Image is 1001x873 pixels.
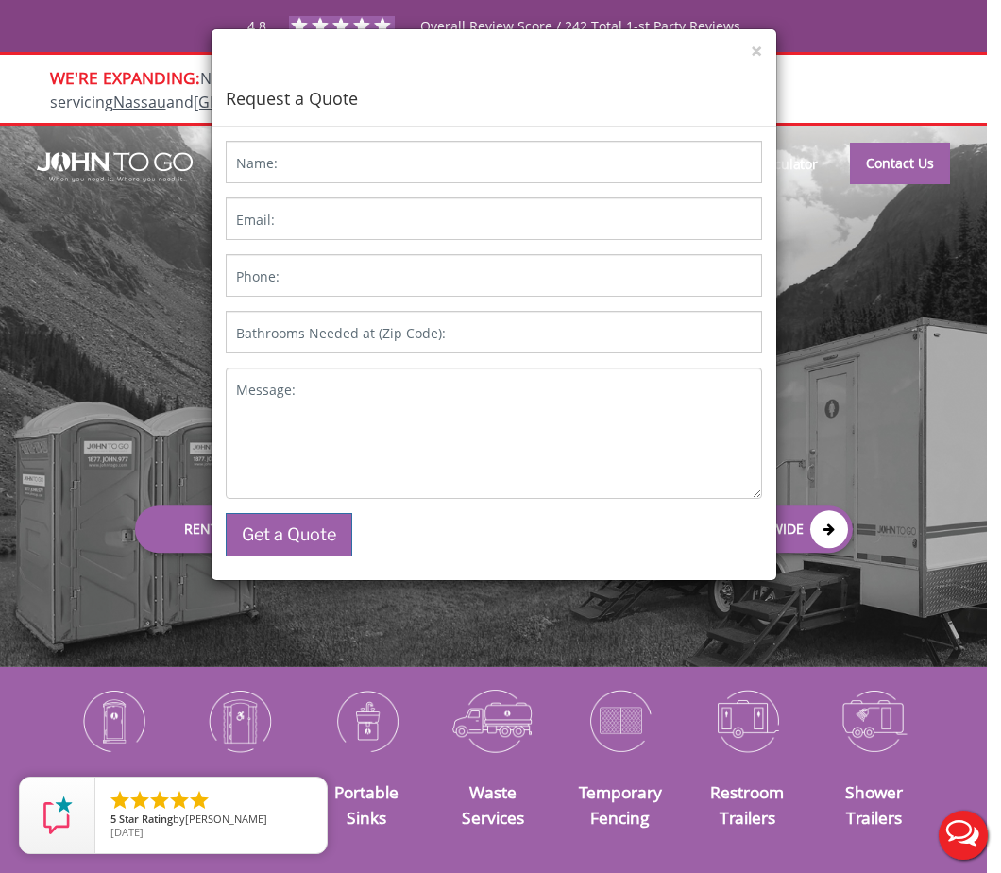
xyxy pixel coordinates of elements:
span: Star Rating [119,812,173,826]
h4: Request a Quote [226,61,762,111]
button: Live Chat [925,797,1001,873]
label: Email: [236,211,275,230]
span: [DATE] [110,825,144,839]
img: Review Rating [39,796,76,834]
label: Bathrooms Needed at (Zip Code): [236,324,446,343]
form: Contact form [212,127,776,580]
li:  [109,789,131,812]
label: Phone: [236,267,280,286]
label: Message: [236,381,296,400]
label: Name: [236,154,278,173]
button: × [751,42,762,61]
button: Get a Quote [226,513,352,556]
li:  [148,789,171,812]
span: [PERSON_NAME] [185,812,267,826]
span: by [110,813,312,827]
li:  [188,789,211,812]
span: 5 [110,812,116,826]
li:  [128,789,151,812]
li:  [168,789,191,812]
